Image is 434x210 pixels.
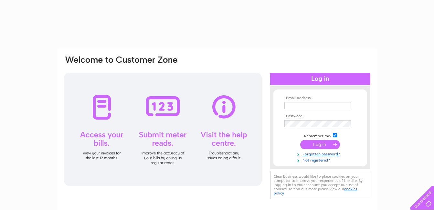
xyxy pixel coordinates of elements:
[283,132,358,139] td: Remember me?
[284,157,358,163] a: Not registered?
[283,114,358,119] th: Password:
[283,96,358,100] th: Email Address:
[274,187,357,195] a: cookies policy
[284,151,358,157] a: Forgotten password?
[270,171,370,199] div: Clear Business would like to place cookies on your computer to improve your experience of the sit...
[300,140,340,149] input: Submit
